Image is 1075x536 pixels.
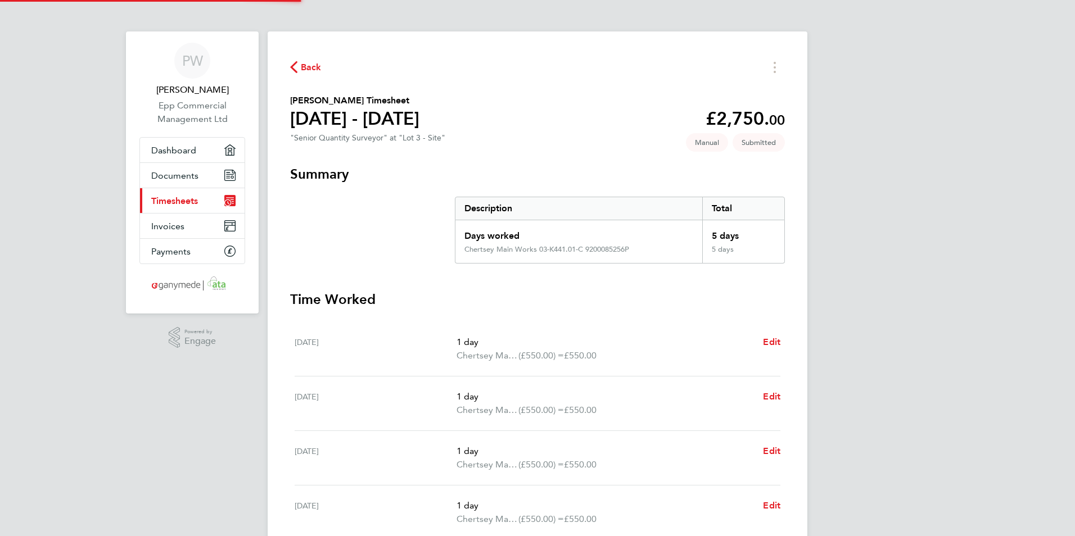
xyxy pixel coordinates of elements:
span: PW [182,53,203,68]
h3: Summary [290,165,785,183]
h3: Time Worked [290,290,785,308]
button: Back [290,60,322,74]
span: £550.00 [564,350,597,361]
a: PW[PERSON_NAME] [139,43,245,97]
span: Chertsey Main Works 03-K441.01-C 9200085256P [457,458,518,471]
span: Invoices [151,221,184,231]
span: (£550.00) = [518,514,564,524]
div: [DATE] [295,444,457,471]
span: Chertsey Main Works 03-K441.01-C 9200085256P [457,349,518,362]
div: 5 days [702,245,784,263]
span: Edit [763,337,780,347]
p: 1 day [457,390,754,403]
a: Invoices [140,214,245,238]
a: Timesheets [140,188,245,213]
div: Days worked [455,220,702,245]
a: Epp Commercial Management Ltd [139,99,245,126]
span: £550.00 [564,514,597,524]
span: Back [301,61,322,74]
button: Timesheets Menu [765,58,785,76]
p: 1 day [457,335,754,349]
div: Description [455,197,702,220]
a: Edit [763,444,780,458]
app-decimal: £2,750. [706,108,785,129]
span: Engage [184,337,216,346]
h2: [PERSON_NAME] Timesheet [290,94,419,107]
a: Documents [140,163,245,188]
span: Phil Waddington [139,83,245,97]
span: £550.00 [564,459,597,470]
span: Powered by [184,327,216,337]
span: Timesheets [151,196,198,206]
div: Total [702,197,784,220]
a: Edit [763,335,780,349]
span: 00 [769,112,785,128]
div: [DATE] [295,335,457,362]
div: Summary [455,197,785,264]
img: ganymedesolutions-logo-retina.png [148,275,237,293]
div: 5 days [702,220,784,245]
span: Edit [763,500,780,511]
span: (£550.00) = [518,459,564,470]
span: (£550.00) = [518,350,564,361]
a: Go to home page [139,275,245,293]
span: Chertsey Main Works 03-K441.01-C 9200085256P [457,512,518,526]
div: "Senior Quantity Surveyor" at "Lot 3 - Site" [290,133,445,143]
span: Edit [763,391,780,402]
span: Documents [151,170,198,181]
span: Payments [151,246,191,257]
div: [DATE] [295,390,457,417]
span: Chertsey Main Works 03-K441.01-C 9200085256P [457,403,518,417]
a: Edit [763,390,780,403]
span: (£550.00) = [518,405,564,415]
a: Edit [763,499,780,512]
span: This timesheet is Submitted. [733,133,785,152]
span: This timesheet was manually created. [686,133,728,152]
span: Dashboard [151,145,196,156]
div: [DATE] [295,499,457,526]
div: Chertsey Main Works 03-K441.01-C 9200085256P [464,245,629,254]
h1: [DATE] - [DATE] [290,107,419,130]
a: Dashboard [140,138,245,162]
span: £550.00 [564,405,597,415]
nav: Main navigation [126,31,259,314]
p: 1 day [457,444,754,458]
span: Edit [763,446,780,456]
a: Payments [140,239,245,264]
a: Powered byEngage [169,327,216,348]
p: 1 day [457,499,754,512]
